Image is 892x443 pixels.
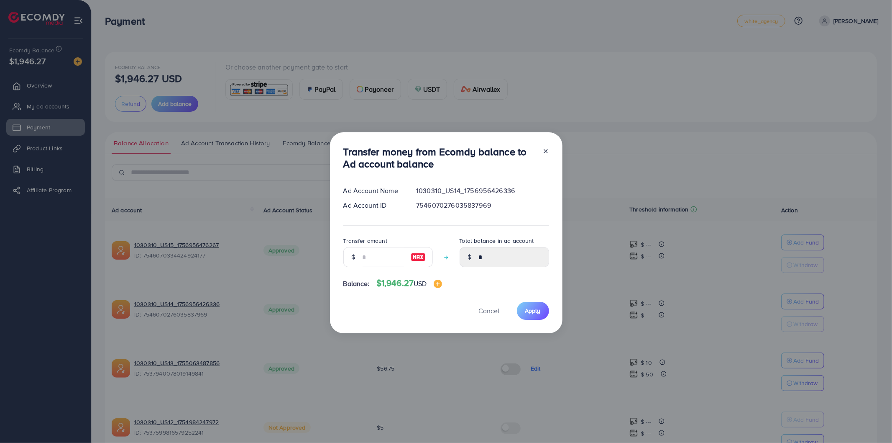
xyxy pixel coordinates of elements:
div: 1030310_US14_1756956426336 [409,186,555,196]
label: Total balance in ad account [460,237,534,245]
button: Apply [517,302,549,320]
label: Transfer amount [343,237,387,245]
span: Apply [525,306,541,315]
span: Cancel [479,306,500,315]
img: image [434,280,442,288]
iframe: Chat [856,405,886,437]
span: USD [414,279,427,288]
span: Balance: [343,279,370,288]
h3: Transfer money from Ecomdy balance to Ad account balance [343,146,536,170]
img: image [411,252,426,262]
div: Ad Account ID [337,201,410,210]
button: Cancel [468,302,510,320]
div: 7546070276035837969 [409,201,555,210]
h4: $1,946.27 [376,278,442,288]
div: Ad Account Name [337,186,410,196]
